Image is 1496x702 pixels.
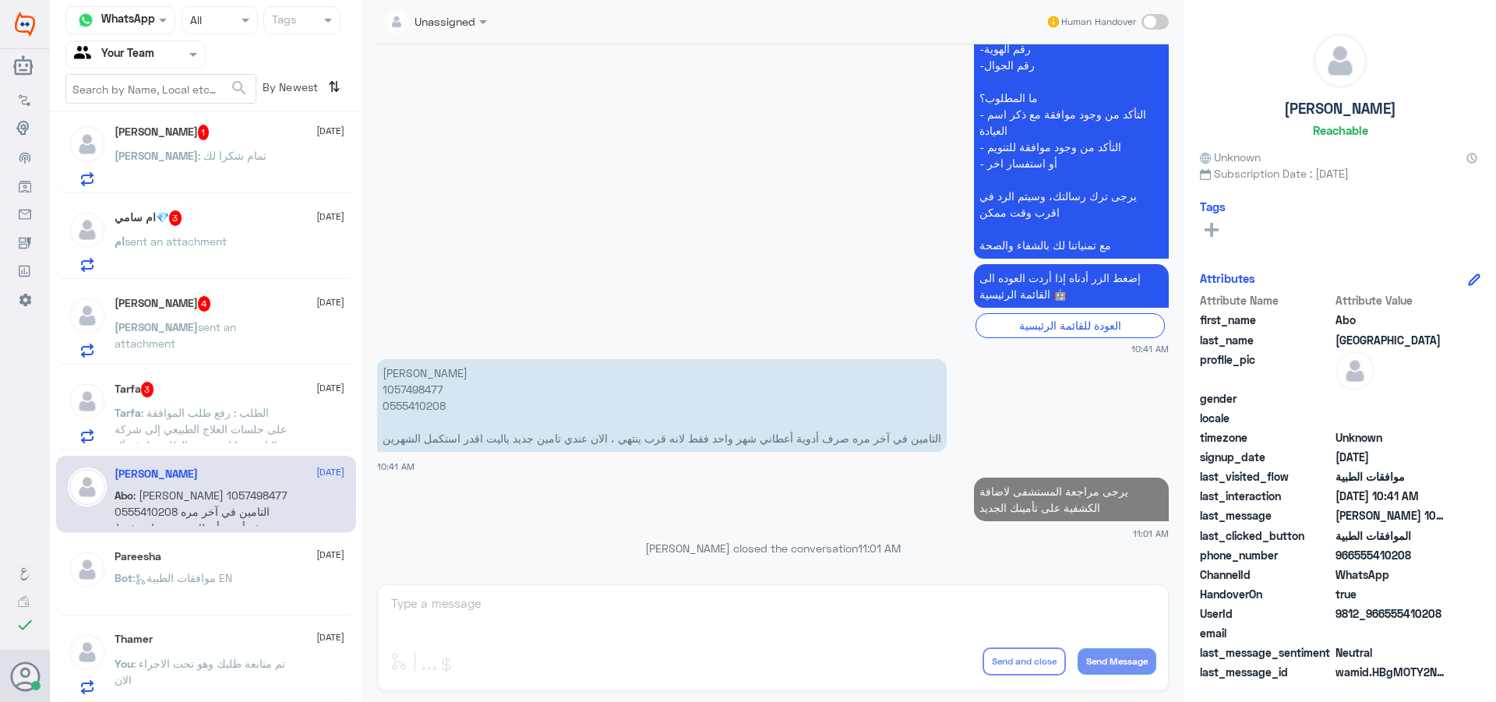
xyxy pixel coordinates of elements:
[115,633,153,646] h5: Thamer
[377,461,415,471] span: 10:41 AM
[1200,566,1332,583] span: ChannelId
[1200,488,1332,504] span: last_interaction
[132,571,232,584] span: : موافقات الطبية EN
[115,125,210,140] h5: Omer
[115,296,211,312] h5: ابوعبدالله
[1335,527,1448,544] span: الموافقات الطبية
[1200,468,1332,485] span: last_visited_flow
[68,633,107,672] img: defaultAdmin.png
[198,149,266,162] span: : تمام شكرا لك
[1335,644,1448,661] span: 0
[316,465,344,479] span: [DATE]
[1061,15,1136,29] span: Human Handover
[983,647,1066,676] button: Send and close
[115,406,287,501] span: : الطلب : رفع طلب الموافقة على جلسات العلاج الطبيعي إلى شركة التامين بيانات مقدم الطلب طرفه آل اس...
[198,296,211,312] span: 4
[1200,199,1226,213] h6: Tags
[1200,527,1332,544] span: last_clicked_button
[1200,449,1332,465] span: signup_date
[74,43,97,66] img: yourTeam.svg
[1200,644,1332,661] span: last_message_sentiment
[68,210,107,249] img: defaultAdmin.png
[1078,648,1156,675] button: Send Message
[141,382,154,397] span: 3
[115,571,132,584] span: Bot
[1200,625,1332,641] span: email
[66,75,256,103] input: Search by Name, Local etc…
[974,264,1169,308] p: 17/8/2025, 10:41 AM
[15,12,35,37] img: Widebot Logo
[198,125,210,140] span: 1
[1335,312,1448,328] span: Abo
[1133,527,1169,540] span: 11:01 AM
[68,550,107,589] img: defaultAdmin.png
[974,478,1169,521] p: 17/8/2025, 11:01 AM
[1335,292,1448,309] span: Attribute Value
[1200,312,1332,328] span: first_name
[125,235,227,248] span: sent an attachment
[1200,165,1480,182] span: Subscription Date : [DATE]
[115,467,198,481] h5: Abo Salem
[976,313,1165,337] div: العودة للقائمة الرئيسية
[1335,468,1448,485] span: موافقات الطبية
[1335,625,1448,641] span: null
[115,489,133,502] span: Abo
[1335,507,1448,524] span: عبدالله الشهري 1057498477 0555410208 التامين في آخر مره صرف أدوية أعطاني شهر واحد فقط لانه قرب ين...
[1284,100,1396,118] h5: [PERSON_NAME]
[169,210,182,226] span: 3
[1335,390,1448,407] span: null
[74,9,97,32] img: whatsapp.png
[115,149,198,162] span: [PERSON_NAME]
[1200,586,1332,602] span: HandoverOn
[115,406,141,419] span: Tarfa
[1335,605,1448,622] span: 9812_966555410208
[1335,351,1374,390] img: defaultAdmin.png
[68,296,107,335] img: defaultAdmin.png
[115,320,198,333] span: [PERSON_NAME]
[115,550,161,563] h5: Pareesha
[115,382,154,397] h5: Tarfa
[1200,149,1261,165] span: Unknown
[1200,292,1332,309] span: Attribute Name
[1335,566,1448,583] span: 2
[68,382,107,421] img: defaultAdmin.png
[1335,332,1448,348] span: Salem
[115,657,133,670] span: You
[1200,410,1332,426] span: locale
[1335,410,1448,426] span: null
[68,467,107,506] img: defaultAdmin.png
[316,124,344,138] span: [DATE]
[1313,123,1368,137] h6: Reachable
[1335,449,1448,465] span: 2025-08-17T07:40:49.586Z
[316,210,344,224] span: [DATE]
[256,74,322,105] span: By Newest
[1335,664,1448,680] span: wamid.HBgMOTY2NTU1NDEwMjA4FQIAEhgUM0E4QjJGREI3ODFDQUI0Rjk4N0IA
[1200,332,1332,348] span: last_name
[1335,429,1448,446] span: Unknown
[270,11,297,31] div: Tags
[1200,547,1332,563] span: phone_number
[858,541,901,555] span: 11:01 AM
[316,381,344,395] span: [DATE]
[1131,342,1169,355] span: 10:41 AM
[1335,547,1448,563] span: 966555410208
[1314,34,1367,87] img: defaultAdmin.png
[316,548,344,562] span: [DATE]
[1335,586,1448,602] span: true
[115,235,125,248] span: ام
[115,210,182,226] h5: ام سامي💎
[16,616,34,634] i: check
[68,125,107,164] img: defaultAdmin.png
[230,79,249,97] span: search
[115,657,285,686] span: : تم متابعة طلبك وهو تحت الاجراء الان
[1200,664,1332,680] span: last_message_id
[316,295,344,309] span: [DATE]
[1200,429,1332,446] span: timezone
[1200,605,1332,622] span: UserId
[1335,488,1448,504] span: 2025-08-17T07:41:49.785Z
[377,540,1169,556] p: [PERSON_NAME] closed the conversation
[1200,507,1332,524] span: last_message
[230,76,249,101] button: search
[10,661,40,691] button: Avatar
[1200,390,1332,407] span: gender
